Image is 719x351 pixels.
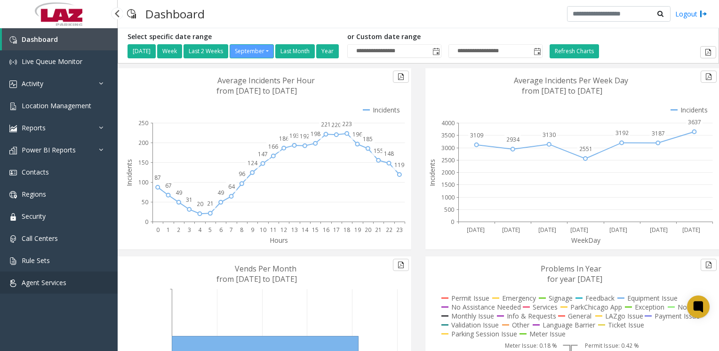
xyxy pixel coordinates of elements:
text: 49 [217,189,224,197]
text: 15 [312,226,319,234]
text: 150 [138,159,148,167]
text: 196 [352,130,362,138]
span: Toggle popup [431,45,441,58]
text: 13 [291,226,298,234]
text: 100 [138,178,148,186]
text: 10 [260,226,266,234]
text: 1 [167,226,170,234]
button: Year [316,44,339,58]
button: Export to pdf [393,71,409,83]
img: 'icon' [9,279,17,287]
button: [DATE] [128,44,156,58]
text: 186 [279,135,289,143]
text: 0 [145,218,148,226]
button: Export to pdf [393,259,409,271]
text: 7 [230,226,233,234]
img: 'icon' [9,235,17,243]
text: [DATE] [538,226,556,234]
img: 'icon' [9,213,17,221]
img: pageIcon [127,2,136,25]
text: 8 [240,226,243,234]
text: 119 [394,161,404,169]
text: 3000 [441,144,455,152]
text: 2551 [579,145,592,153]
text: [DATE] [609,226,627,234]
a: Logout [675,9,707,19]
text: 67 [165,182,172,190]
text: 250 [138,119,148,127]
text: from [DATE] to [DATE] [216,274,297,284]
button: Export to pdf [700,46,716,58]
h5: Select specific date range [128,33,340,41]
text: 21 [207,199,214,207]
text: 200 [138,139,148,147]
span: Regions [22,190,46,199]
text: 16 [323,226,329,234]
text: 11 [270,226,277,234]
img: 'icon' [9,125,17,132]
text: 49 [176,189,182,197]
img: 'icon' [9,147,17,154]
span: Toggle popup [532,45,542,58]
text: 192 [300,132,310,140]
span: Live Queue Monitor [22,57,82,66]
text: 20 [365,226,371,234]
text: Average Incidents Per Week Day [514,75,628,86]
text: 198 [311,130,320,138]
text: 0 [451,218,454,226]
text: WeekDay [571,236,601,245]
text: [DATE] [650,226,668,234]
button: Week [157,44,182,58]
text: 193 [289,132,299,140]
text: 223 [342,120,352,128]
text: 9 [251,226,254,234]
text: [DATE] [467,226,485,234]
span: Call Centers [22,234,58,243]
text: Permit Issue: 0.42 % [585,342,639,350]
text: 23 [396,226,403,234]
text: 3130 [543,131,556,139]
text: Problems In Year [541,263,601,274]
text: 96 [239,170,245,178]
text: 18 [344,226,350,234]
text: 20 [197,200,203,208]
text: 31 [186,196,192,204]
text: 14 [302,226,309,234]
text: 2 [177,226,180,234]
text: [DATE] [570,226,588,234]
text: 19 [354,226,361,234]
text: 2000 [441,168,455,176]
text: 4000 [441,119,455,127]
span: Security [22,212,46,221]
text: 124 [248,159,258,167]
button: Last Month [275,44,315,58]
text: 148 [384,150,394,158]
text: 12 [280,226,287,234]
button: Last 2 Weeks [184,44,228,58]
text: [DATE] [682,226,700,234]
span: Activity [22,79,43,88]
text: Incidents [428,159,437,186]
img: 'icon' [9,169,17,176]
img: 'icon' [9,36,17,44]
text: 155 [374,147,383,155]
text: 166 [268,143,278,151]
text: 220 [331,121,341,129]
span: Rule Sets [22,256,50,265]
text: 3 [188,226,191,234]
text: 1500 [441,181,455,189]
text: 2934 [506,136,520,144]
text: 2500 [441,156,455,164]
text: Average Incidents Per Hour [217,75,315,86]
span: Contacts [22,168,49,176]
a: Dashboard [2,28,118,50]
text: 147 [258,150,268,158]
h3: Dashboard [141,2,209,25]
text: 50 [142,198,148,206]
text: 6 [219,226,223,234]
span: Power BI Reports [22,145,76,154]
text: [DATE] [502,226,520,234]
button: Refresh Charts [550,44,599,58]
text: 221 [321,120,331,128]
text: 22 [386,226,392,234]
